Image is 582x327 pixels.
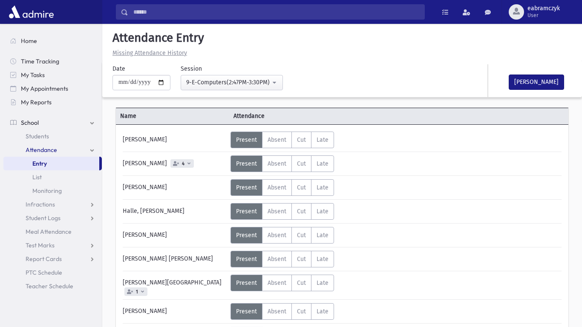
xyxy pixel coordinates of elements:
span: Present [236,232,257,239]
span: Students [26,132,49,140]
div: AttTypes [230,251,334,267]
a: Teacher Schedule [3,279,102,293]
span: Absent [268,160,286,167]
a: Students [3,129,102,143]
span: Teacher Schedule [26,282,73,290]
span: Absent [268,308,286,315]
a: Test Marks [3,238,102,252]
div: [PERSON_NAME] [PERSON_NAME] [118,251,230,267]
div: AttTypes [230,275,334,291]
span: eabramczyk [527,5,560,12]
div: [PERSON_NAME][GEOGRAPHIC_DATA] [118,275,230,296]
a: Home [3,34,102,48]
span: Meal Attendance [26,228,72,235]
div: 9-E-Computers(2:47PM-3:30PM) [186,78,271,87]
label: Date [112,64,125,73]
span: Absent [268,279,286,287]
span: 1 [134,289,140,295]
span: Attendance [26,146,57,154]
span: Cut [297,255,306,263]
div: AttTypes [230,203,334,220]
span: 4 [180,161,186,166]
button: 9-E-Computers(2:47PM-3:30PM) [181,75,283,90]
span: Present [236,208,257,215]
a: PTC Schedule [3,266,102,279]
a: Infractions [3,198,102,211]
span: Present [236,308,257,315]
div: [PERSON_NAME] [118,132,230,148]
span: Present [236,136,257,143]
span: User [527,12,560,19]
span: Late [317,279,328,287]
div: AttTypes [230,179,334,196]
a: Missing Attendance History [109,49,187,57]
span: Entry [32,160,47,167]
span: Report Cards [26,255,62,263]
span: Late [317,232,328,239]
div: [PERSON_NAME] [118,179,230,196]
span: Cut [297,208,306,215]
span: My Reports [21,98,52,106]
a: Entry [3,157,99,170]
span: Cut [297,184,306,191]
span: Late [317,136,328,143]
span: Absent [268,208,286,215]
a: Meal Attendance [3,225,102,238]
a: My Reports [3,95,102,109]
a: List [3,170,102,184]
span: Present [236,160,257,167]
div: [PERSON_NAME] [118,303,230,320]
span: Late [317,208,328,215]
a: My Tasks [3,68,102,82]
div: [PERSON_NAME] [118,155,230,172]
span: Late [317,160,328,167]
span: Cut [297,136,306,143]
label: Session [181,64,202,73]
div: [PERSON_NAME] [118,227,230,244]
a: Student Logs [3,211,102,225]
h5: Attendance Entry [109,31,575,45]
span: My Tasks [21,71,45,79]
span: Present [236,255,257,263]
span: Cut [297,279,306,287]
span: Student Logs [26,214,61,222]
div: AttTypes [230,155,334,172]
div: AttTypes [230,303,334,320]
span: Absent [268,184,286,191]
span: Cut [297,160,306,167]
a: My Appointments [3,82,102,95]
span: Present [236,184,257,191]
span: Absent [268,255,286,263]
a: Time Tracking [3,54,102,68]
span: Attendance [229,112,343,120]
span: Absent [268,232,286,239]
span: Cut [297,232,306,239]
span: School [21,119,39,126]
u: Missing Attendance History [112,49,187,57]
img: AdmirePro [7,3,56,20]
span: Name [116,112,229,120]
span: Late [317,255,328,263]
span: Time Tracking [21,57,59,65]
span: Present [236,279,257,287]
span: Absent [268,136,286,143]
input: Search [128,4,424,20]
span: My Appointments [21,85,68,92]
span: List [32,173,42,181]
a: Report Cards [3,252,102,266]
span: Late [317,184,328,191]
a: Monitoring [3,184,102,198]
a: School [3,116,102,129]
span: Infractions [26,201,55,208]
div: Halle, [PERSON_NAME] [118,203,230,220]
a: Attendance [3,143,102,157]
span: Test Marks [26,241,55,249]
div: AttTypes [230,132,334,148]
span: PTC Schedule [26,269,62,276]
span: Home [21,37,37,45]
button: [PERSON_NAME] [509,75,564,90]
div: AttTypes [230,227,334,244]
span: Monitoring [32,187,62,195]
